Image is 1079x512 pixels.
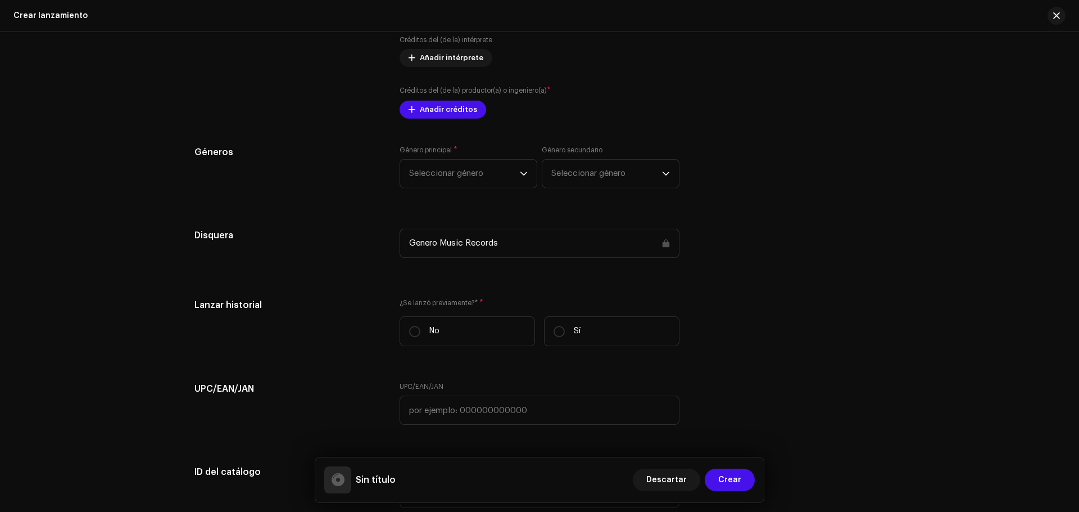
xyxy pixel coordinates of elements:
input: por ejemplo: 000000000000 [400,396,679,425]
label: Género principal [400,146,457,155]
p: No [429,325,439,337]
div: dropdown trigger [662,160,670,188]
button: Crear [705,469,755,491]
span: Descartar [646,469,687,491]
span: Seleccionar género [551,160,662,188]
span: Seleccionar género [409,160,520,188]
button: Descartar [633,469,700,491]
span: Crear [718,469,741,491]
small: Créditos del (de la) productor(a) o ingeniero(a) [400,87,547,94]
p: Sí [574,325,581,337]
h5: UPC/EAN/JAN [194,382,382,396]
h5: Disquera [194,229,382,242]
span: Añadir intérprete [420,47,483,69]
button: Añadir intérprete [400,49,492,67]
label: UPC/EAN/JAN [400,382,443,391]
label: Créditos del (de la) intérprete [400,35,492,44]
h5: Lanzar historial [194,298,382,312]
button: Añadir créditos [400,101,486,119]
h5: ID del catálogo [194,465,382,479]
label: Género secundario [542,146,602,155]
h5: Sin título [356,473,396,487]
h5: Géneros [194,146,382,159]
div: dropdown trigger [520,160,528,188]
span: Añadir créditos [420,98,477,121]
label: ¿Se lanzó previamente?* [400,298,679,307]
